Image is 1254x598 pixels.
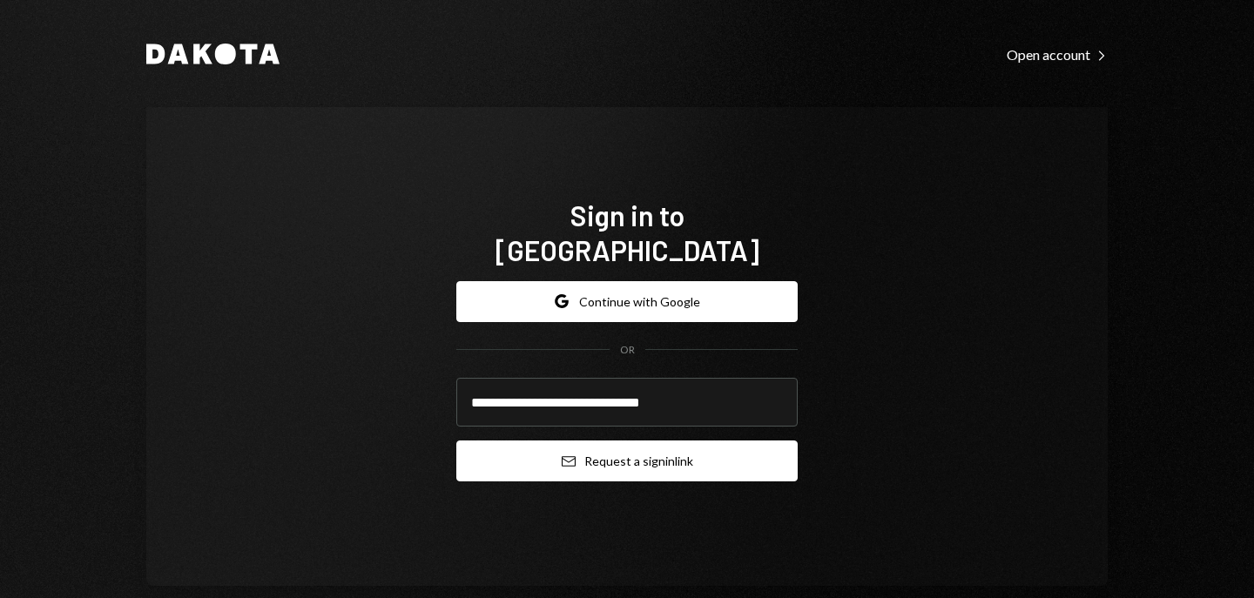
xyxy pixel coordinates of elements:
[456,198,798,267] h1: Sign in to [GEOGRAPHIC_DATA]
[620,343,635,358] div: OR
[456,440,798,481] button: Request a signinlink
[456,281,798,322] button: Continue with Google
[1007,46,1108,64] div: Open account
[1007,44,1108,64] a: Open account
